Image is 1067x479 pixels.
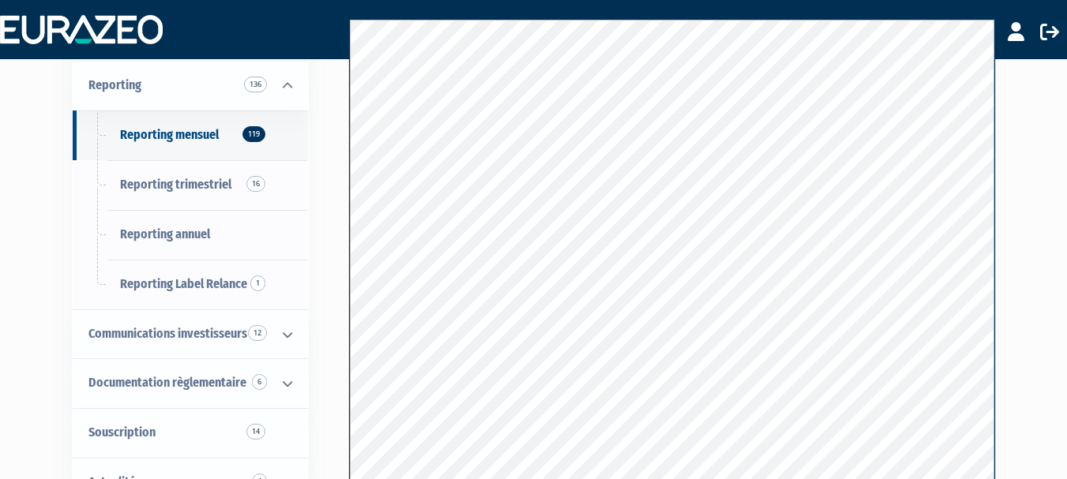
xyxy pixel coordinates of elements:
span: 12 [248,325,267,341]
span: 119 [242,126,265,142]
span: Souscription [88,425,156,440]
span: Reporting trimestriel [120,177,231,192]
span: Reporting mensuel [120,127,219,142]
span: 14 [246,424,265,440]
span: 16 [246,176,265,192]
span: 6 [252,374,267,390]
span: 1 [250,275,265,291]
a: Documentation règlementaire 6 [73,358,308,408]
span: Reporting Label Relance [120,276,247,291]
span: Reporting annuel [120,226,210,241]
a: Reporting trimestriel16 [73,160,308,210]
a: Communications investisseurs 12 [73,309,308,359]
a: Souscription14 [73,408,308,458]
span: Documentation règlementaire [88,375,246,390]
a: Reporting 136 [73,61,308,110]
a: Reporting mensuel119 [73,110,308,160]
a: Reporting Label Relance1 [73,260,308,309]
span: 136 [244,77,267,92]
a: Reporting annuel [73,210,308,260]
span: Communications investisseurs [88,326,247,341]
span: Reporting [88,77,141,92]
